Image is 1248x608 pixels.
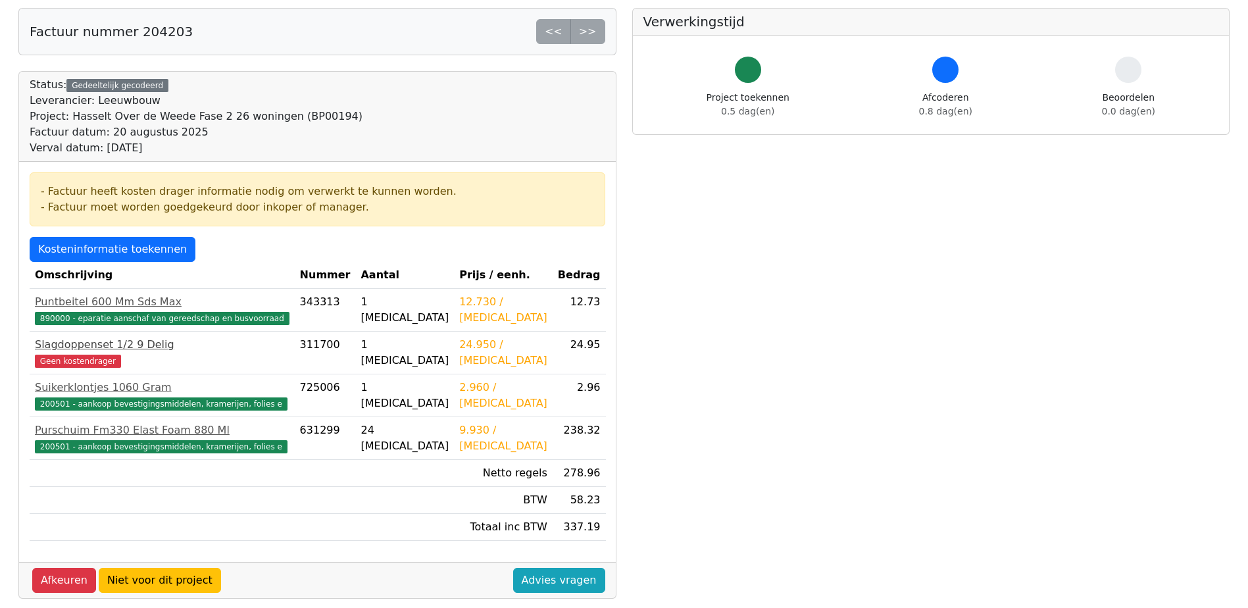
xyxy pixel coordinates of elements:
td: Totaal inc BTW [454,514,553,541]
td: 238.32 [553,417,606,460]
td: 278.96 [553,460,606,487]
a: Suikerklontjes 1060 Gram200501 - aankoop bevestigingsmiddelen, kramerijen, folies e [35,380,289,411]
div: Gedeeltelijk gecodeerd [66,79,168,92]
div: Verval datum: [DATE] [30,140,362,156]
td: Netto regels [454,460,553,487]
span: 0.8 dag(en) [919,106,972,116]
a: Purschuim Fm330 Elast Foam 880 Ml200501 - aankoop bevestigingsmiddelen, kramerijen, folies e [35,422,289,454]
div: Status: [30,77,362,156]
td: 24.95 [553,332,606,374]
a: Advies vragen [513,568,605,593]
div: Factuur datum: 20 augustus 2025 [30,124,362,140]
th: Prijs / eenh. [454,262,553,289]
div: 24 [MEDICAL_DATA] [361,422,449,454]
td: 58.23 [553,487,606,514]
td: 12.73 [553,289,606,332]
td: BTW [454,487,553,514]
span: Geen kostendrager [35,355,121,368]
a: Slagdoppenset 1/2 9 DeligGeen kostendrager [35,337,289,368]
th: Nummer [295,262,356,289]
span: 890000 - eparatie aanschaf van gereedschap en busvoorraad [35,312,289,325]
a: Afkeuren [32,568,96,593]
td: 343313 [295,289,356,332]
td: 2.96 [553,374,606,417]
a: Puntbeitel 600 Mm Sds Max890000 - eparatie aanschaf van gereedschap en busvoorraad [35,294,289,326]
span: 200501 - aankoop bevestigingsmiddelen, kramerijen, folies e [35,440,287,453]
div: - Factuur heeft kosten drager informatie nodig om verwerkt te kunnen worden. [41,184,594,199]
a: Niet voor dit project [99,568,221,593]
div: Afcoderen [919,91,972,118]
div: 1 [MEDICAL_DATA] [361,337,449,368]
div: Project toekennen [707,91,789,118]
div: Slagdoppenset 1/2 9 Delig [35,337,289,353]
td: 311700 [295,332,356,374]
div: 9.930 / [MEDICAL_DATA] [459,422,547,454]
div: 1 [MEDICAL_DATA] [361,294,449,326]
a: Kosteninformatie toekennen [30,237,195,262]
div: 12.730 / [MEDICAL_DATA] [459,294,547,326]
h5: Verwerkingstijd [643,14,1219,30]
span: 0.5 dag(en) [721,106,774,116]
div: Beoordelen [1102,91,1155,118]
th: Omschrijving [30,262,295,289]
div: Suikerklontjes 1060 Gram [35,380,289,395]
div: Project: Hasselt Over de Weede Fase 2 26 woningen (BP00194) [30,109,362,124]
div: 24.950 / [MEDICAL_DATA] [459,337,547,368]
span: 200501 - aankoop bevestigingsmiddelen, kramerijen, folies e [35,397,287,411]
h5: Factuur nummer 204203 [30,24,193,39]
div: - Factuur moet worden goedgekeurd door inkoper of manager. [41,199,594,215]
span: 0.0 dag(en) [1102,106,1155,116]
div: 1 [MEDICAL_DATA] [361,380,449,411]
td: 725006 [295,374,356,417]
td: 631299 [295,417,356,460]
th: Bedrag [553,262,606,289]
div: Purschuim Fm330 Elast Foam 880 Ml [35,422,289,438]
th: Aantal [355,262,454,289]
td: 337.19 [553,514,606,541]
div: 2.960 / [MEDICAL_DATA] [459,380,547,411]
div: Puntbeitel 600 Mm Sds Max [35,294,289,310]
div: Leverancier: Leeuwbouw [30,93,362,109]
